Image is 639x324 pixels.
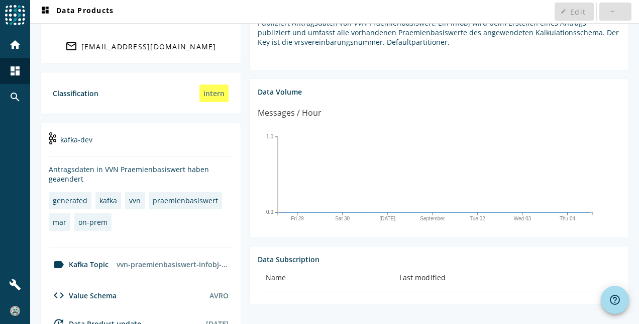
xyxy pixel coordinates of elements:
[49,37,233,55] a: [EMAIL_ADDRESS][DOMAIN_NAME]
[379,216,395,221] text: [DATE]
[53,196,87,205] div: generated
[5,5,25,25] img: spoud-logo.svg
[49,165,233,184] div: Antragsdaten in VVN Praemienbasiswert haben geaendert
[420,216,445,221] text: September
[49,131,233,156] div: kafka-dev
[9,65,21,77] mat-icon: dashboard
[10,306,20,316] img: 6ad89a47b9d57c07a7cffaff6dcf0fcc
[39,6,51,18] mat-icon: dashboard
[153,196,218,205] div: praemienbasiswert
[35,3,118,21] button: Data Products
[391,264,620,292] th: Last modified
[129,196,141,205] div: vvn
[53,289,65,301] mat-icon: code
[560,216,576,221] text: Thu 04
[470,216,485,221] text: Tue 02
[291,216,304,221] text: Fri 29
[266,134,273,139] text: 1.0
[9,39,21,51] mat-icon: home
[514,216,531,221] text: Wed 03
[39,6,114,18] span: Data Products
[81,42,217,51] div: [EMAIL_ADDRESS][DOMAIN_NAME]
[53,259,65,271] mat-icon: label
[9,91,21,103] mat-icon: search
[609,294,621,306] mat-icon: help_outline
[78,217,108,227] div: on-prem
[199,85,229,102] div: intern
[9,279,21,291] mat-icon: build
[65,40,77,52] mat-icon: mail_outline
[53,89,98,98] div: Classification
[49,289,117,301] div: Value Schema
[258,107,322,119] div: Messages / Hour
[53,217,66,227] div: mar
[99,196,117,205] div: kafka
[258,255,620,264] div: Data Subscription
[258,87,620,97] div: Data Volume
[49,132,56,144] img: kafka-dev
[266,209,273,215] text: 0.0
[209,291,229,300] div: AVRO
[49,259,109,271] div: Kafka Topic
[258,264,391,292] th: Name
[258,18,620,47] p: Publiziert Antragsdaten von VVN Praemienbasiswert. Ein Infobj wird beim Erstellen eines Antrags p...
[113,256,233,273] div: vvn-praemienbasiswert-infobj-vrsantrag-praemienbasiswerte-performance
[335,216,350,221] text: Sat 30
